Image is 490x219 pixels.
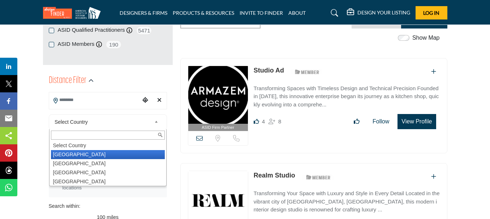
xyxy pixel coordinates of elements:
span: 190 [106,40,122,49]
i: Likes [254,119,259,124]
input: ASID Qualified Practitioners checkbox [49,28,54,33]
label: Show Map [412,34,440,42]
a: INVITE TO FINDER [240,10,283,16]
div: Clear search location [154,93,164,108]
a: Search [324,7,343,19]
li: [GEOGRAPHIC_DATA] [51,177,165,186]
label: ASID Members [58,40,95,48]
img: ASID Members Badge Icon [291,67,323,76]
span: 8 [278,118,281,124]
a: Transforming Your Space with Luxury and Style in Every Detail Located in the vibrant city of [GEO... [254,185,440,214]
p: Realm Studio [254,171,295,180]
div: Followers [268,117,281,126]
img: ASID Members Badge Icon [302,172,335,181]
div: Choose your current location [140,93,150,108]
div: DESIGN YOUR LISTING [347,9,410,17]
span: ASID Firm Partner [202,124,234,131]
li: [GEOGRAPHIC_DATA] [51,168,165,177]
input: ASID Members checkbox [49,42,54,47]
h2: Distance Filter [49,74,86,87]
span: Log In [423,10,439,16]
img: Site Logo [43,7,104,19]
span: 4 [262,118,265,124]
button: Like listing [349,114,364,129]
span: 5471 [136,26,152,35]
img: Studio Ad [188,66,248,124]
li: [GEOGRAPHIC_DATA] [51,150,165,159]
li: [GEOGRAPHIC_DATA] [51,159,165,168]
div: Search within: [49,202,167,210]
a: ABOUT [288,10,306,16]
span: Select Country [55,118,151,126]
a: Transforming Spaces with Timeless Design and Technical Precision Founded in [DATE], this innovati... [254,80,440,109]
h5: DESIGN YOUR LISTING [357,9,410,16]
button: Follow [368,114,394,129]
a: PRODUCTS & RESOURCES [173,10,234,16]
a: Realm Studio [254,172,295,179]
p: Transforming Spaces with Timeless Design and Technical Precision Founded in [DATE], this innovati... [254,84,440,109]
a: DESIGNERS & FIRMS [120,10,167,16]
input: Search Text [51,131,165,140]
button: View Profile [397,114,436,129]
a: Add To List [431,69,436,75]
a: Studio Ad [254,67,284,74]
li: Select Country [51,141,165,150]
p: Transforming Your Space with Luxury and Style in Every Detail Located in the vibrant city of [GEO... [254,189,440,214]
a: Add To List [431,174,436,180]
a: ASID Firm Partner [188,66,248,131]
p: Studio Ad [254,66,284,75]
button: Log In [416,6,447,19]
label: ASID Qualified Practitioners [58,26,125,34]
input: Search Location [49,93,140,107]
